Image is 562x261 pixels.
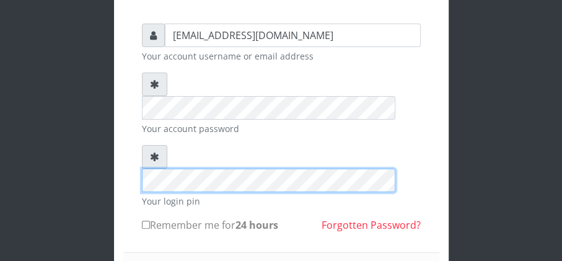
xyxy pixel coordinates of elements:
[142,218,278,232] label: Remember me for
[165,24,421,47] input: Username or email address
[142,221,150,229] input: Remember me for24 hours
[235,218,278,232] b: 24 hours
[322,218,421,232] a: Forgotten Password?
[142,195,421,208] small: Your login pin
[142,122,421,135] small: Your account password
[142,50,421,63] small: Your account username or email address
